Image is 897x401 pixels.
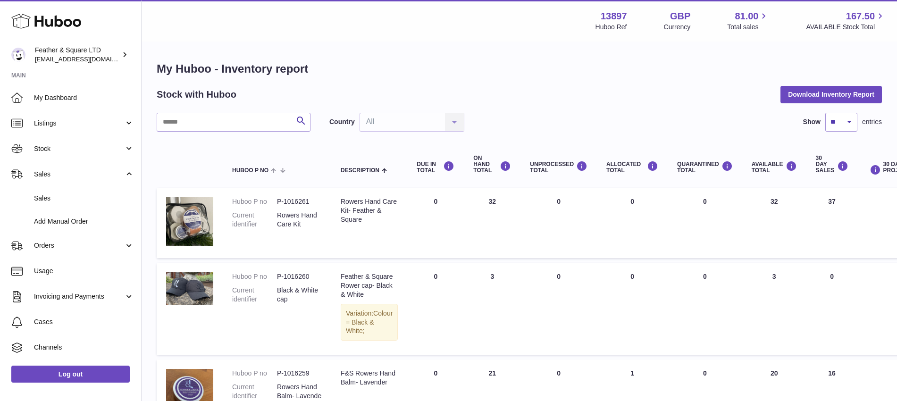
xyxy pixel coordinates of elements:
strong: 13897 [601,10,627,23]
span: Total sales [727,23,769,32]
span: Huboo P no [232,167,268,174]
dd: Black & White cap [277,286,322,304]
div: DUE IN TOTAL [417,161,454,174]
td: 0 [520,263,597,355]
img: product image [166,272,213,305]
dd: Rowers Hand Care Kit [277,211,322,229]
h2: Stock with Huboo [157,88,236,101]
td: 3 [464,263,520,355]
span: Colour = Black & White; [346,309,393,335]
div: Feather & Square LTD [35,46,120,64]
dt: Current identifier [232,286,277,304]
div: 30 DAY SALES [816,155,848,174]
span: 81.00 [735,10,758,23]
td: 0 [597,188,668,258]
img: product image [166,197,213,246]
div: Huboo Ref [595,23,627,32]
img: feathernsquare@gmail.com [11,48,25,62]
label: Country [329,117,355,126]
strong: GBP [670,10,690,23]
dt: Huboo P no [232,272,277,281]
button: Download Inventory Report [780,86,882,103]
span: Add Manual Order [34,217,134,226]
span: 167.50 [846,10,875,23]
dd: P-1016259 [277,369,322,378]
div: Rowers Hand Care Kit- Feather & Square [341,197,398,224]
span: AVAILABLE Stock Total [806,23,886,32]
div: ALLOCATED Total [606,161,658,174]
td: 0 [597,263,668,355]
span: 0 [703,198,707,205]
div: QUARANTINED Total [677,161,733,174]
dd: P-1016260 [277,272,322,281]
dt: Huboo P no [232,369,277,378]
span: 0 [703,369,707,377]
span: Stock [34,144,124,153]
span: Sales [34,170,124,179]
td: 0 [806,263,858,355]
dd: P-1016261 [277,197,322,206]
td: 32 [742,188,806,258]
span: Listings [34,119,124,128]
span: [EMAIL_ADDRESS][DOMAIN_NAME] [35,55,139,63]
a: Log out [11,366,130,383]
div: Currency [664,23,691,32]
h1: My Huboo - Inventory report [157,61,882,76]
td: 0 [407,188,464,258]
div: AVAILABLE Total [752,161,797,174]
div: Feather & Square Rower cap- Black & White [341,272,398,299]
span: Invoicing and Payments [34,292,124,301]
span: Description [341,167,379,174]
span: Orders [34,241,124,250]
div: F&S Rowers Hand Balm- Lavender [341,369,398,387]
span: My Dashboard [34,93,134,102]
td: 0 [407,263,464,355]
span: Cases [34,317,134,326]
label: Show [803,117,821,126]
div: ON HAND Total [473,155,511,174]
td: 32 [464,188,520,258]
span: entries [862,117,882,126]
td: 3 [742,263,806,355]
span: 0 [703,273,707,280]
span: Channels [34,343,134,352]
a: 81.00 Total sales [727,10,769,32]
span: Sales [34,194,134,203]
dt: Huboo P no [232,197,277,206]
span: Usage [34,267,134,276]
td: 0 [520,188,597,258]
div: UNPROCESSED Total [530,161,587,174]
dt: Current identifier [232,211,277,229]
div: Variation: [341,304,398,341]
a: 167.50 AVAILABLE Stock Total [806,10,886,32]
td: 37 [806,188,858,258]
